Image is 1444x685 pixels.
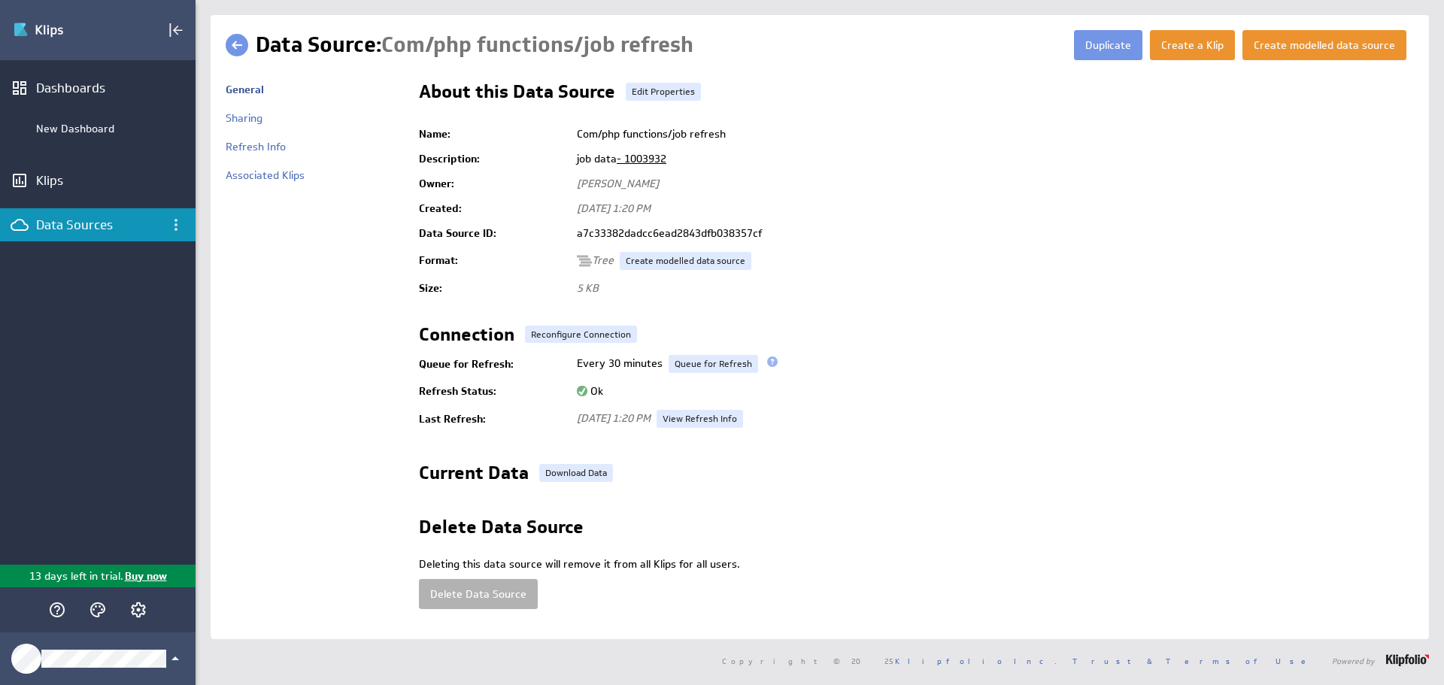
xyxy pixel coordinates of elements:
[895,656,1057,666] a: Klipfolio Inc.
[226,111,262,125] a: Sharing
[722,657,1057,665] span: Copyright © 2025
[1150,30,1235,60] button: Create a Klip
[1242,30,1406,60] button: Create modelled data source
[226,168,305,182] a: Associated Klips
[36,122,188,135] div: New Dashboard
[419,579,538,609] button: Delete Data Source
[419,122,569,147] td: Name:
[163,17,189,43] div: Collapse
[419,276,569,301] td: Size:
[419,518,584,542] h2: Delete Data Source
[569,221,1414,246] td: a7c33382dadcc6ead2843dfb038357cf
[44,597,70,623] div: Help
[419,464,529,488] h2: Current Data
[569,122,1414,147] td: Com/php functions/job refresh
[1386,654,1429,666] img: logo-footer.png
[419,379,569,404] td: Refresh Status:
[577,281,599,295] span: 5 KB
[1072,656,1316,666] a: Trust & Terms of Use
[525,326,637,343] button: Reconfigure Connection
[577,356,663,370] span: Every 30 minutes
[13,18,118,42] div: Go to Dashboards
[163,212,189,238] div: Data Sources menu
[577,253,592,268] img: ds-format-tree.svg
[577,177,659,190] span: [PERSON_NAME]
[577,384,603,398] span: Ok
[226,140,286,153] a: Refresh Info
[89,601,107,619] svg: Themes
[1074,30,1142,60] button: Duplicate
[419,557,1414,572] p: Deleting this data source will remove it from all Klips for all users.
[620,252,751,270] a: Create modelled data source
[419,171,569,196] td: Owner:
[419,246,569,276] td: Format:
[657,410,743,428] a: View Refresh Info
[419,147,569,171] td: Description:
[381,31,693,59] span: Com/php functions/job refresh
[1332,657,1375,665] span: Powered by
[419,221,569,246] td: Data Source ID:
[419,83,615,107] h2: About this Data Source
[36,217,159,233] div: Data Sources
[577,411,651,425] span: [DATE] 1:20 PM
[617,152,666,165] tcxspan: Call - 1003932 via 3CX
[36,172,159,189] div: Klips
[539,464,613,482] a: Download Data
[419,404,569,434] td: Last Refresh:
[626,83,701,101] a: Edit Properties
[419,349,569,379] td: Queue for Refresh:
[569,147,1414,171] td: job data
[129,601,147,619] svg: Account and settings
[85,597,111,623] div: Themes
[36,80,159,96] div: Dashboards
[256,30,693,60] h1: Data Source:
[577,202,651,215] span: [DATE] 1:20 PM
[29,568,123,584] p: 13 days left in trial.
[419,326,514,350] h2: Connection
[123,568,167,584] p: Buy now
[126,597,151,623] div: Account and settings
[669,355,758,373] a: Queue for Refresh
[13,18,118,42] img: Klipfolio klips logo
[419,196,569,221] td: Created:
[577,253,614,267] span: Tree
[226,83,264,96] a: General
